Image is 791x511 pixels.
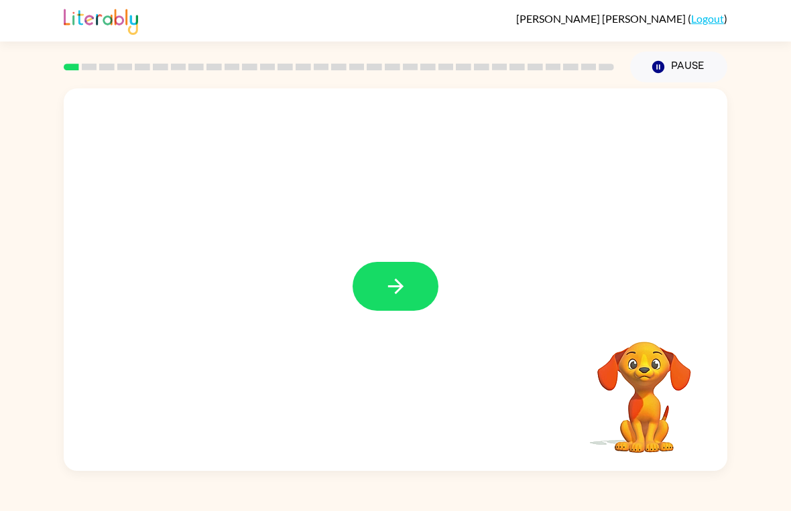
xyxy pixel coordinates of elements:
span: [PERSON_NAME] [PERSON_NAME] [516,12,688,25]
video: Your browser must support playing .mp4 files to use Literably. Please try using another browser. [577,321,711,455]
a: Logout [691,12,724,25]
div: ( ) [516,12,727,25]
img: Literably [64,5,138,35]
button: Pause [630,52,727,82]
